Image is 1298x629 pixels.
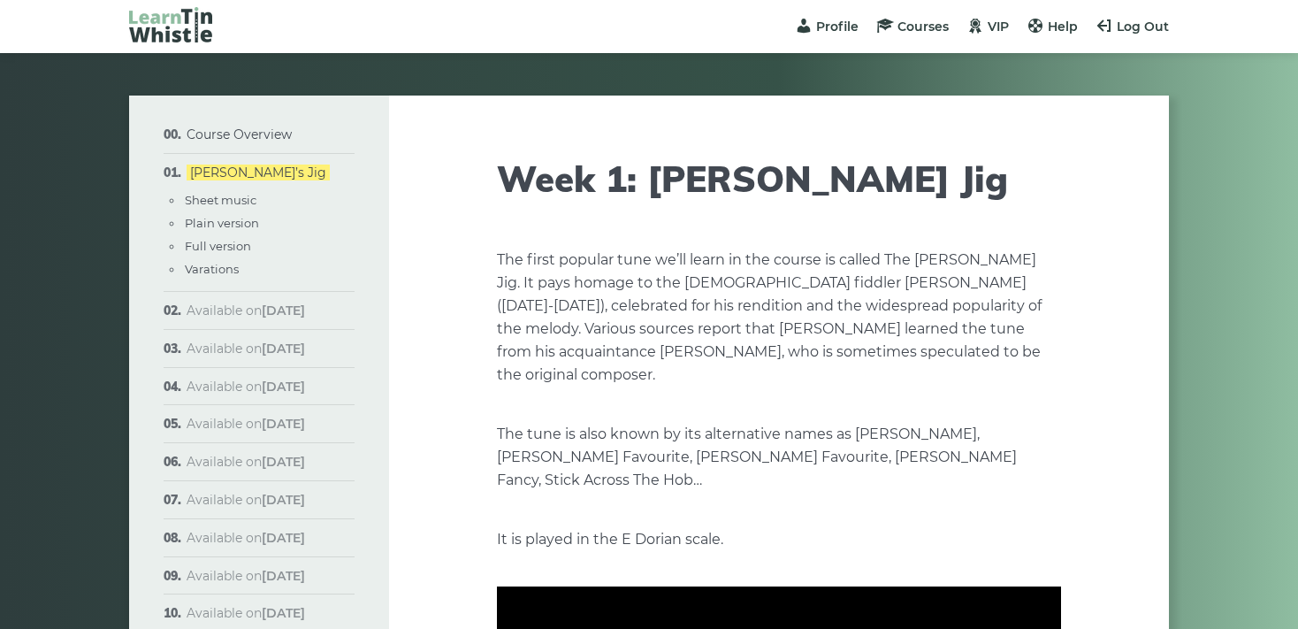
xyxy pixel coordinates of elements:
[1117,19,1169,35] span: Log Out
[795,19,859,35] a: Profile
[816,19,859,35] span: Profile
[185,193,256,207] a: Sheet music
[262,303,305,318] strong: [DATE]
[185,216,259,230] a: Plain version
[187,165,330,180] a: [PERSON_NAME]’s Jig
[129,7,212,42] img: LearnTinWhistle.com
[187,568,305,584] span: Available on
[185,262,239,276] a: Varations
[262,568,305,584] strong: [DATE]
[262,341,305,357] strong: [DATE]
[262,454,305,470] strong: [DATE]
[497,423,1061,492] p: The tune is also known by its alternative names as [PERSON_NAME], [PERSON_NAME] Favourite, [PERSO...
[187,530,305,546] span: Available on
[897,19,949,35] span: Courses
[497,528,1061,551] p: It is played in the E Dorian scale.
[1048,19,1078,35] span: Help
[187,605,305,621] span: Available on
[497,157,1061,200] h1: Week 1: [PERSON_NAME] Jig
[262,530,305,546] strong: [DATE]
[262,379,305,395] strong: [DATE]
[262,416,305,432] strong: [DATE]
[187,492,305,508] span: Available on
[988,19,1009,35] span: VIP
[966,19,1009,35] a: VIP
[1027,19,1078,35] a: Help
[262,605,305,621] strong: [DATE]
[262,492,305,508] strong: [DATE]
[185,239,251,253] a: Full version
[1096,19,1169,35] a: Log Out
[187,303,305,318] span: Available on
[187,454,305,470] span: Available on
[187,341,305,357] span: Available on
[497,249,1061,387] p: The first popular tune we’ll learn in the course is called The [PERSON_NAME] Jig. It pays homage ...
[187,416,305,432] span: Available on
[187,127,292,142] a: Course Overview
[876,19,949,35] a: Courses
[187,379,305,395] span: Available on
